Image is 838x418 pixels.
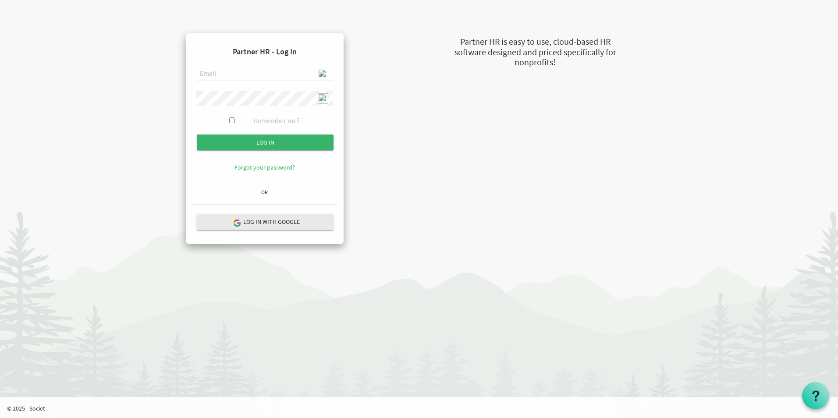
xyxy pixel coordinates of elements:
img: npw-badge-icon-locked.svg [318,93,328,104]
p: © 2025 - Societ [7,404,838,413]
img: google-logo.png [233,219,241,227]
div: nonprofits! [410,56,660,69]
h4: Partner HR - Log In [193,40,337,63]
input: Email [196,67,333,81]
a: Forgot your password? [234,163,295,171]
img: npw-badge-icon-locked.svg [318,69,328,79]
button: Log in with Google [197,214,334,230]
h6: OR [193,189,337,195]
div: Partner HR is easy to use, cloud-based HR [410,35,660,48]
div: software designed and priced specifically for [410,46,660,59]
input: Log in [197,135,334,150]
label: Remember me? [254,116,300,126]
